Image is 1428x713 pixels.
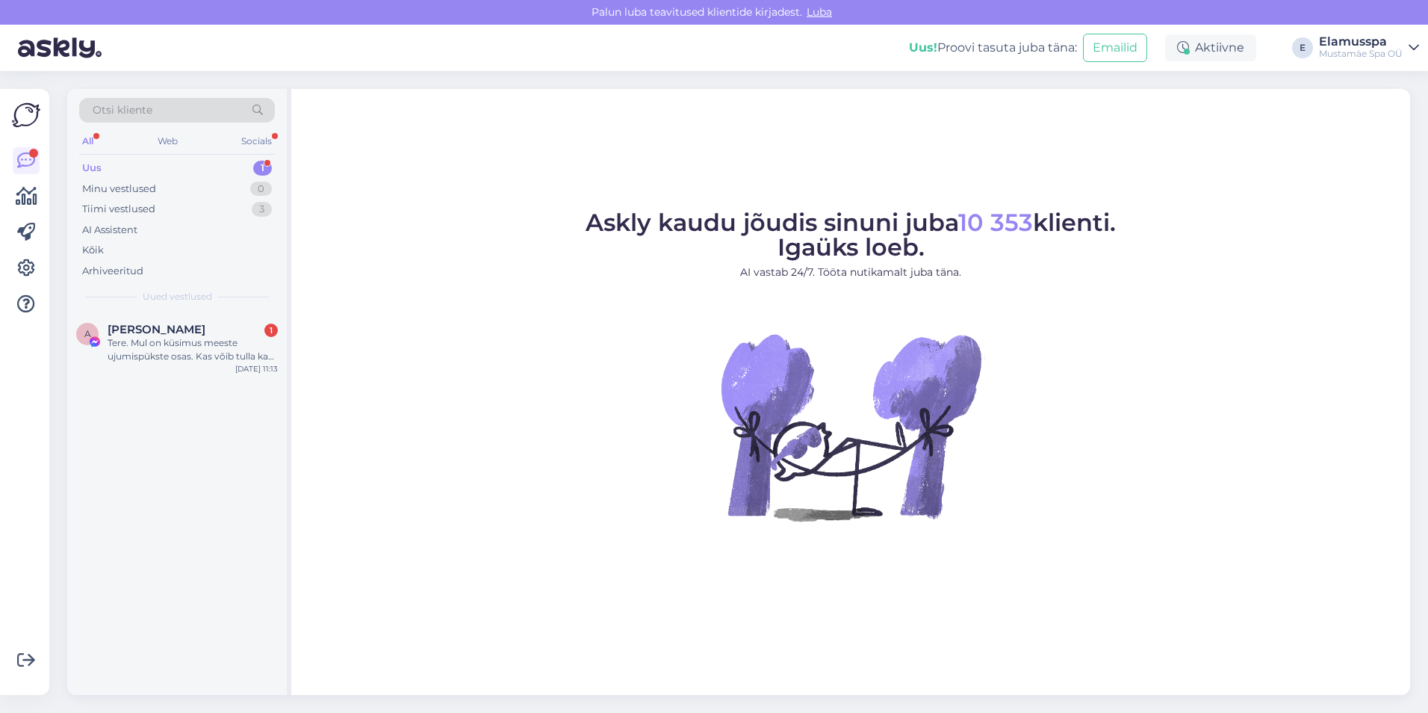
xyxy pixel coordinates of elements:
[12,101,40,129] img: Askly Logo
[108,336,278,363] div: Tere. Mul on küsimus meeste ujumispükste osas. Kas võib tulla ka nendega, mis näevad välja nagu l...
[235,363,278,374] div: [DATE] 11:13
[1319,36,1403,48] div: Elamusspa
[82,243,104,258] div: Kõik
[250,182,272,197] div: 0
[155,132,181,151] div: Web
[586,265,1116,280] p: AI vastab 24/7. Tööta nutikamalt juba täna.
[79,132,96,151] div: All
[909,40,937,55] b: Uus!
[1165,34,1256,61] div: Aktiivne
[82,264,143,279] div: Arhiveeritud
[586,208,1116,262] span: Askly kaudu jõudis sinuni juba klienti. Igaüks loeb.
[108,323,205,336] span: Arlee Kaugemaa
[909,39,1077,57] div: Proovi tasuta juba täna:
[84,328,91,339] span: A
[82,161,102,176] div: Uus
[82,223,137,238] div: AI Assistent
[1319,36,1419,60] a: ElamusspaMustamäe Spa OÜ
[253,161,272,176] div: 1
[958,208,1033,237] span: 10 353
[802,5,836,19] span: Luba
[82,202,155,217] div: Tiimi vestlused
[716,292,985,561] img: No Chat active
[238,132,275,151] div: Socials
[264,324,278,337] div: 1
[1292,37,1313,58] div: E
[252,202,272,217] div: 3
[82,182,156,197] div: Minu vestlused
[1083,34,1147,62] button: Emailid
[93,102,152,118] span: Otsi kliente
[143,290,212,303] span: Uued vestlused
[1319,48,1403,60] div: Mustamäe Spa OÜ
